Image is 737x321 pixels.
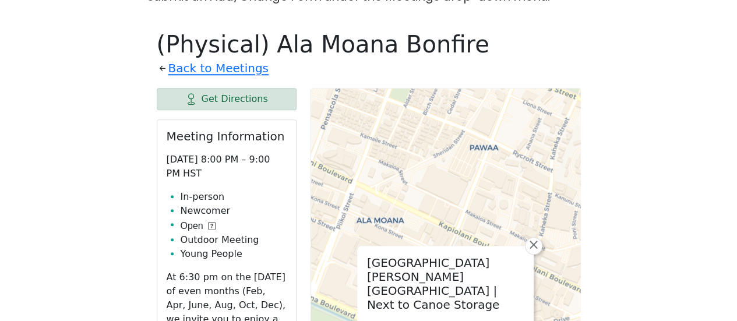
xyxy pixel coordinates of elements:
p: [DATE] 8:00 PM – 9:00 PM HST [167,153,287,181]
li: Newcomer [181,204,287,218]
a: Back to Meetings [168,58,269,79]
h2: Meeting Information [167,129,287,143]
span: Open [181,219,203,233]
h2: [GEOGRAPHIC_DATA] [PERSON_NAME][GEOGRAPHIC_DATA] | Next to Canoe Storage [367,256,524,312]
h1: (Physical) Ala Moana Bonfire [157,30,581,58]
button: Open [181,219,216,233]
span: × [528,238,539,252]
li: In-person [181,190,287,204]
li: Young People [181,247,287,261]
a: Close popup [525,237,542,255]
li: Outdoor Meeting [181,233,287,247]
a: Get Directions [157,88,297,110]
